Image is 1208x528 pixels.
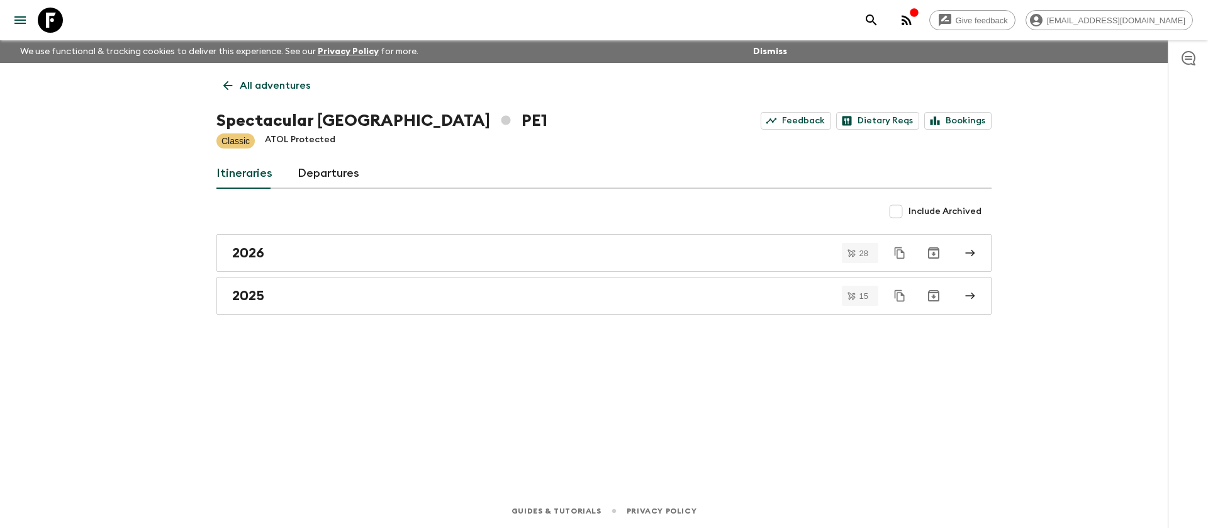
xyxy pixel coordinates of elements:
[232,288,264,304] h2: 2025
[859,8,884,33] button: search adventures
[852,249,876,257] span: 28
[216,108,547,133] h1: Spectacular [GEOGRAPHIC_DATA] PE1
[15,40,423,63] p: We use functional & tracking cookies to deliver this experience. See our for more.
[1040,16,1192,25] span: [EMAIL_ADDRESS][DOMAIN_NAME]
[888,284,911,307] button: Duplicate
[909,205,981,218] span: Include Archived
[852,292,876,300] span: 15
[318,47,379,56] a: Privacy Policy
[921,240,946,266] button: Archive
[216,73,317,98] a: All adventures
[929,10,1015,30] a: Give feedback
[921,283,946,308] button: Archive
[750,43,790,60] button: Dismiss
[265,133,335,149] p: ATOL Protected
[836,112,919,130] a: Dietary Reqs
[627,504,696,518] a: Privacy Policy
[240,78,310,93] p: All adventures
[298,159,359,189] a: Departures
[924,112,992,130] a: Bookings
[216,159,272,189] a: Itineraries
[888,242,911,264] button: Duplicate
[949,16,1015,25] span: Give feedback
[1026,10,1193,30] div: [EMAIL_ADDRESS][DOMAIN_NAME]
[761,112,831,130] a: Feedback
[216,234,992,272] a: 2026
[512,504,601,518] a: Guides & Tutorials
[232,245,264,261] h2: 2026
[8,8,33,33] button: menu
[216,277,992,315] a: 2025
[221,135,250,147] p: Classic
